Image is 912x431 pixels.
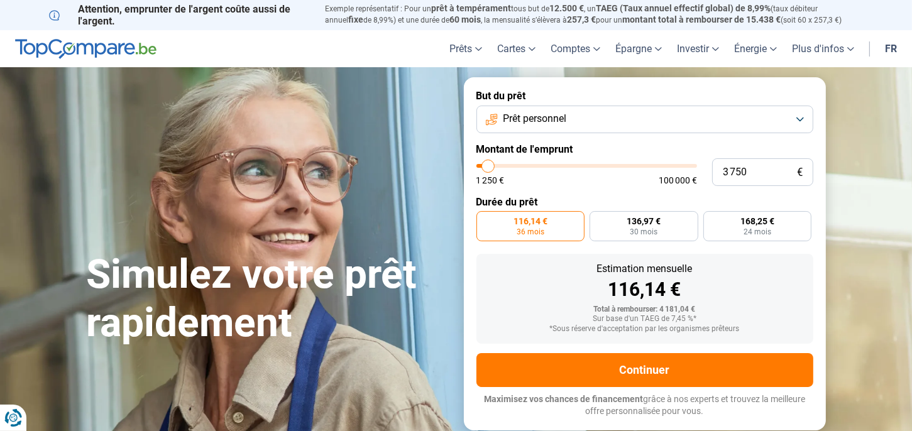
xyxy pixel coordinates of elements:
[568,14,596,25] span: 257,3 €
[442,30,490,67] a: Prêts
[503,112,566,126] span: Prêt personnel
[476,143,813,155] label: Montant de l'emprunt
[727,30,784,67] a: Énergie
[476,393,813,418] p: grâce à nos experts et trouvez la meilleure offre personnalisée pour vous.
[608,30,669,67] a: Épargne
[596,3,771,13] span: TAEG (Taux annuel effectif global) de 8,99%
[627,217,661,226] span: 136,97 €
[15,39,157,59] img: TopCompare
[476,106,813,133] button: Prêt personnel
[476,90,813,102] label: But du prêt
[486,264,803,274] div: Estimation mensuelle
[49,3,310,27] p: Attention, emprunter de l'argent coûte aussi de l'argent.
[630,228,657,236] span: 30 mois
[877,30,904,67] a: fr
[432,3,512,13] span: prêt à tempérament
[450,14,481,25] span: 60 mois
[326,3,864,26] p: Exemple représentatif : Pour un tous but de , un (taux débiteur annuel de 8,99%) et une durée de ...
[476,353,813,387] button: Continuer
[349,14,364,25] span: fixe
[490,30,543,67] a: Cartes
[669,30,727,67] a: Investir
[623,14,781,25] span: montant total à rembourser de 15.438 €
[659,176,697,185] span: 100 000 €
[476,176,505,185] span: 1 250 €
[744,228,771,236] span: 24 mois
[486,305,803,314] div: Total à rembourser: 4 181,04 €
[486,325,803,334] div: *Sous réserve d'acceptation par les organismes prêteurs
[486,315,803,324] div: Sur base d'un TAEG de 7,45 %*
[476,196,813,208] label: Durée du prêt
[784,30,862,67] a: Plus d'infos
[484,394,643,404] span: Maximisez vos chances de financement
[517,228,544,236] span: 36 mois
[514,217,547,226] span: 116,14 €
[740,217,774,226] span: 168,25 €
[550,3,585,13] span: 12.500 €
[486,280,803,299] div: 116,14 €
[798,167,803,178] span: €
[87,251,449,347] h1: Simulez votre prêt rapidement
[543,30,608,67] a: Comptes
